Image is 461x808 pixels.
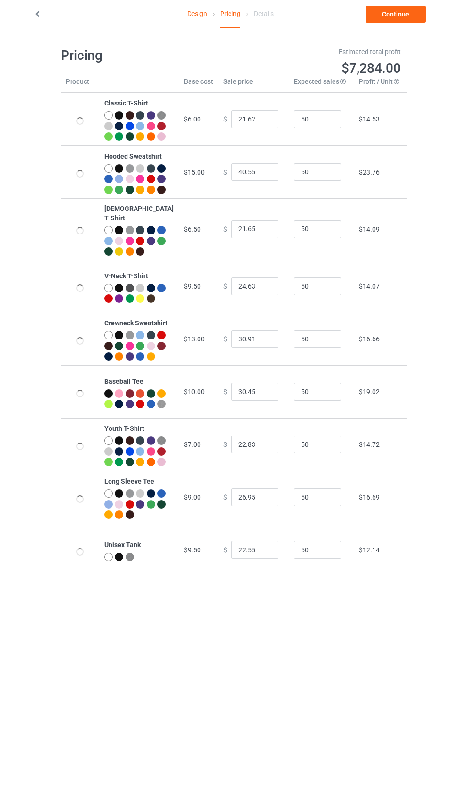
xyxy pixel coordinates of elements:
[289,77,354,93] th: Expected sales
[223,115,227,123] span: $
[104,272,148,280] b: V-Neck T-Shirt
[223,225,227,233] span: $
[104,378,143,385] b: Baseball Tee
[223,493,227,501] span: $
[126,553,134,561] img: heather_texture.png
[184,115,201,123] span: $6.00
[359,388,380,396] span: $19.02
[61,47,224,64] h1: Pricing
[223,168,227,176] span: $
[359,169,380,176] span: $23.76
[359,115,380,123] span: $14.53
[359,493,380,501] span: $16.69
[184,388,205,396] span: $10.00
[223,546,227,554] span: $
[359,283,380,290] span: $14.07
[220,0,240,28] div: Pricing
[184,335,205,343] span: $13.00
[104,205,174,222] b: [DEMOGRAPHIC_DATA] T-Shirt
[218,77,289,93] th: Sale price
[354,77,407,93] th: Profit / Unit
[223,388,227,396] span: $
[184,546,201,554] span: $9.50
[342,60,401,76] span: $7,284.00
[104,425,144,432] b: Youth T-Shirt
[223,441,227,448] span: $
[179,77,218,93] th: Base cost
[184,493,201,501] span: $9.00
[157,400,166,408] img: heather_texture.png
[359,335,380,343] span: $16.66
[223,335,227,343] span: $
[359,441,380,448] span: $14.72
[61,77,99,93] th: Product
[359,226,380,233] span: $14.09
[254,0,274,27] div: Details
[104,153,162,160] b: Hooded Sweatshirt
[104,541,141,549] b: Unisex Tank
[237,47,401,57] div: Estimated total profit
[157,111,166,120] img: heather_texture.png
[157,436,166,445] img: heather_texture.png
[104,477,154,485] b: Long Sleeve Tee
[104,99,148,107] b: Classic T-Shirt
[104,319,167,327] b: Crewneck Sweatshirt
[359,546,380,554] span: $12.14
[366,6,426,23] a: Continue
[223,283,227,290] span: $
[187,0,207,27] a: Design
[184,169,205,176] span: $15.00
[184,441,201,448] span: $7.00
[184,226,201,233] span: $6.50
[184,283,201,290] span: $9.50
